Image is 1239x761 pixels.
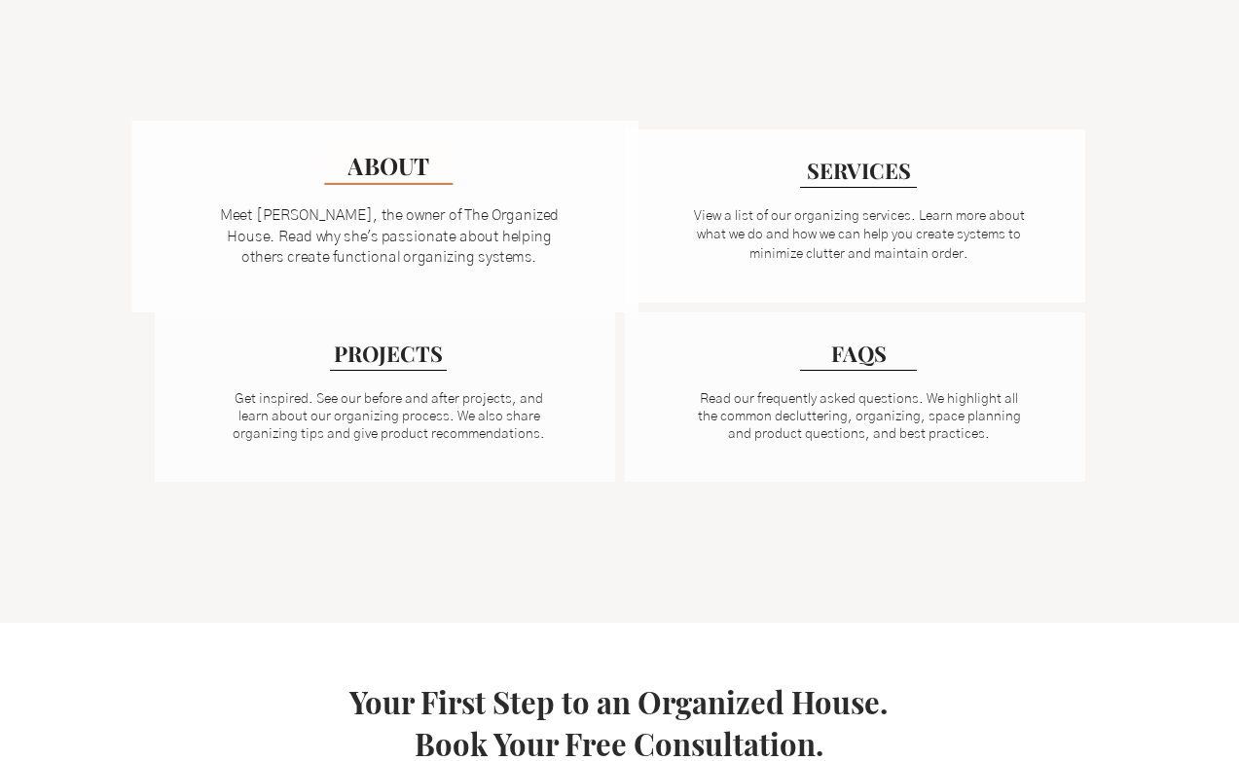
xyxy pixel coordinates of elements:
a: View a list of our organizing services. Learn more about what we do and how we can help you creat... [694,209,1025,261]
a: Get inspired. See our before and after projects, and learn about our organizing process. We also ... [233,392,545,441]
a: FAQS [800,337,917,371]
span: PROJECTS [334,339,443,368]
a: Meet [PERSON_NAME], the owner of The Organized House. Read why she's passionate about helping oth... [220,208,560,266]
a: PROJECTS [330,337,447,371]
a: ABOUT [324,147,453,185]
a: SERVICES [800,154,917,188]
span: FAQS [831,339,887,368]
span: ABOUT [347,149,430,181]
span: SERVICES [807,156,911,185]
span: Read our frequently asked questions. We highlight all the common decluttering, organizing, space ... [698,392,1021,441]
